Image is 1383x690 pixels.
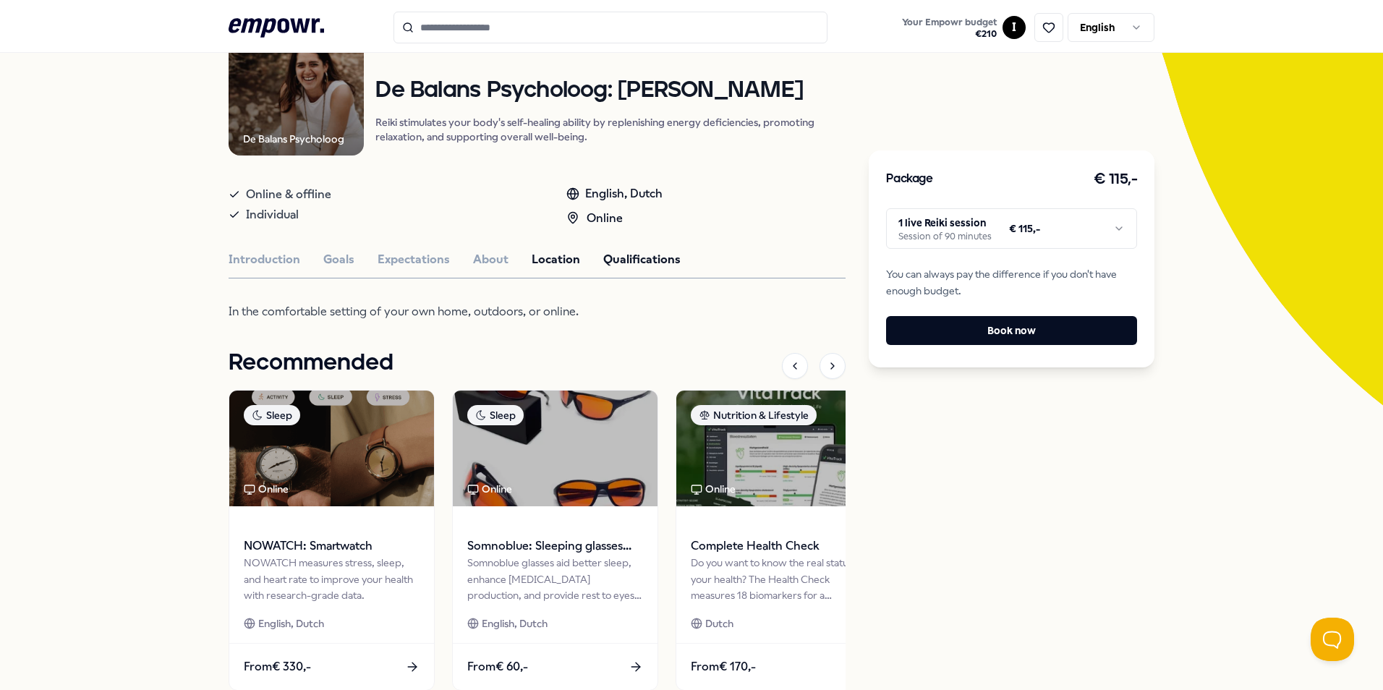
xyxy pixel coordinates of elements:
h3: Package [886,170,932,189]
div: English, Dutch [566,184,663,203]
img: package image [229,391,434,506]
div: Online [467,481,512,497]
button: Introduction [229,250,300,269]
button: Location [532,250,580,269]
div: Online [566,209,663,228]
span: NOWATCH: Smartwatch [244,537,420,555]
button: Goals [323,250,354,269]
h3: € 115,- [1094,168,1138,191]
img: package image [453,391,658,506]
div: Sleep [467,405,524,425]
span: From € 170,- [691,657,756,676]
iframe: Help Scout Beacon - Open [1311,618,1354,661]
span: Your Empowr budget [902,17,997,28]
h1: De Balans Psycholoog: [PERSON_NAME] [375,78,846,103]
p: Reiki stimulates your body's self-healing ability by replenishing energy deficiencies, promoting ... [375,115,846,144]
div: Sleep [244,405,300,425]
span: Dutch [705,616,733,631]
span: € 210 [902,28,997,40]
div: NOWATCH measures stress, sleep, and heart rate to improve your health with research-grade data. [244,555,420,603]
h1: Recommended [229,345,393,381]
span: Complete Health Check [691,537,867,555]
img: package image [676,391,881,506]
div: Nutrition & Lifestyle [691,405,817,425]
button: Expectations [378,250,450,269]
span: From € 60,- [467,657,528,676]
span: Online & offline [246,184,331,205]
img: Product Image [229,20,364,156]
span: You can always pay the difference if you don't have enough budget. [886,266,1137,299]
span: English, Dutch [258,616,324,631]
button: Your Empowr budget€210 [899,14,1000,43]
span: Somnoblue: Sleeping glasses SB-3 Plus [467,537,643,555]
span: From € 330,- [244,657,311,676]
button: Qualifications [603,250,681,269]
span: Individual [246,205,299,225]
a: Your Empowr budget€210 [896,12,1003,43]
div: Online [691,481,736,497]
p: In the comfortable setting of your own home, outdoors, or online. [229,302,699,322]
button: Book now [886,316,1137,345]
div: Online [244,481,289,497]
button: I [1003,16,1026,39]
input: Search for products, categories or subcategories [393,12,827,43]
button: About [473,250,508,269]
div: Somnoblue glasses aid better sleep, enhance [MEDICAL_DATA] production, and provide rest to eyes a... [467,555,643,603]
span: English, Dutch [482,616,548,631]
div: Do you want to know the real status of your health? The Health Check measures 18 biomarkers for a... [691,555,867,603]
div: De Balans Psycholoog [243,131,344,147]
